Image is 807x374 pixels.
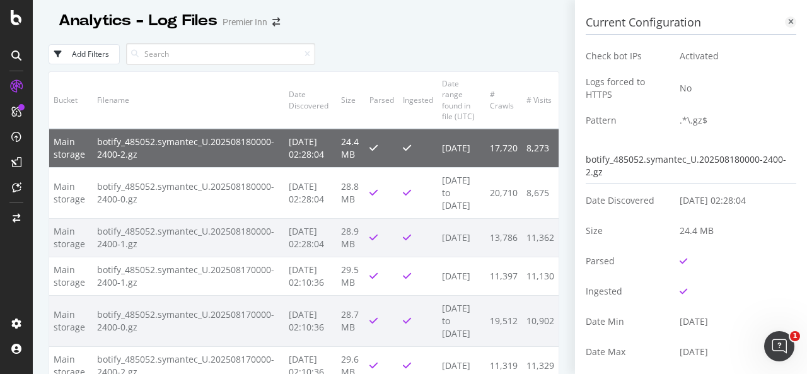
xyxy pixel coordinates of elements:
td: Date Min [586,307,670,337]
td: 28.8 MB [337,167,366,218]
th: # Crawls [485,72,523,129]
td: .*\.gz$ [670,105,796,136]
td: 28.9 MB [337,218,366,257]
button: Add Filters [49,44,120,64]
td: 10,902 [522,295,559,346]
td: Date Max [586,337,670,367]
td: Parsed [586,246,670,276]
td: 11,130 [522,257,559,295]
th: Ingested [398,72,438,129]
td: Main storage [49,167,93,218]
td: 8,675 [522,167,559,218]
td: 13,786 [485,218,523,257]
div: Analytics - Log Files [59,10,218,32]
td: 19,512 [485,295,523,346]
td: [DATE] [438,218,485,257]
td: [DATE] [670,307,796,337]
td: Logs forced to HTTPS [586,71,670,105]
span: 1 [790,331,800,341]
td: Main storage [49,295,93,346]
td: [DATE] 02:28:04 [284,129,337,168]
td: [DATE] to [DATE] [438,295,485,346]
td: 28.7 MB [337,295,366,346]
td: [DATE] 02:28:04 [284,167,337,218]
td: 29.5 MB [337,257,366,295]
th: Parsed [365,72,398,129]
td: 24.4 MB [337,129,366,168]
div: botify_485052.symantec_U.202508180000-2400-2.gz [586,148,796,184]
td: Activated [670,41,796,71]
td: Pattern [586,105,670,136]
td: botify_485052.symantec_U.202508180000-2400-0.gz [93,167,284,218]
td: 17,720 [485,129,523,168]
td: botify_485052.symantec_U.202508170000-2400-1.gz [93,257,284,295]
td: Main storage [49,218,93,257]
td: Main storage [49,257,93,295]
div: Premier Inn [223,16,267,28]
td: botify_485052.symantec_U.202508170000-2400-0.gz [93,295,284,346]
input: Search [126,43,315,65]
iframe: Intercom live chat [764,331,794,361]
td: 24.4 MB [670,216,796,246]
th: Filename [93,72,284,129]
td: Date Discovered [586,185,670,216]
td: Size [586,216,670,246]
th: Date Discovered [284,72,337,129]
td: [DATE] 02:28:04 [284,218,337,257]
div: Add Filters [72,49,109,59]
td: Check bot IPs [586,41,670,71]
td: [DATE] to [DATE] [438,167,485,218]
td: [DATE] 02:10:36 [284,295,337,346]
td: 20,710 [485,167,523,218]
td: 8,273 [522,129,559,168]
td: [DATE] [438,129,485,168]
td: [DATE] 02:28:04 [670,185,796,216]
td: Main storage [49,129,93,168]
td: 11,397 [485,257,523,295]
td: Ingested [586,276,670,307]
td: botify_485052.symantec_U.202508180000-2400-2.gz [93,129,284,168]
div: arrow-right-arrow-left [272,18,280,26]
th: Date range found in file (UTC) [438,72,485,129]
td: botify_485052.symantec_U.202508180000-2400-1.gz [93,218,284,257]
th: Size [337,72,366,129]
h3: Current Configuration [586,11,796,35]
th: Bucket [49,72,93,129]
td: No [670,71,796,105]
td: [DATE] 02:10:36 [284,257,337,295]
th: # Visits [522,72,559,129]
td: 11,362 [522,218,559,257]
td: [DATE] [670,337,796,367]
td: [DATE] [438,257,485,295]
